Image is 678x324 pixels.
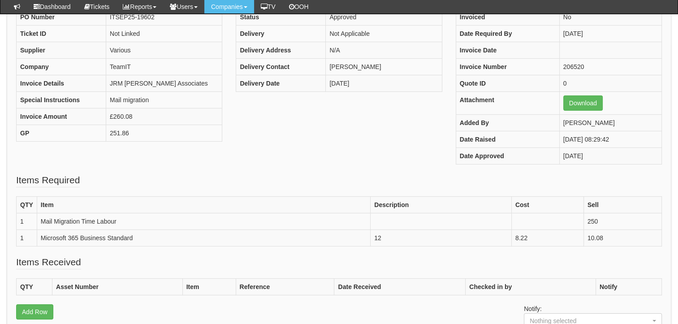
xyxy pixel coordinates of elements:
[16,173,80,187] legend: Items Required
[326,9,442,26] td: Approved
[456,148,559,164] th: Date Approved
[596,279,661,295] th: Notify
[17,279,52,295] th: QTY
[559,9,661,26] td: No
[456,26,559,42] th: Date Required By
[456,75,559,92] th: Quote ID
[106,92,222,108] td: Mail migration
[106,59,222,75] td: TeamIT
[16,255,81,269] legend: Items Received
[17,230,37,246] td: 1
[236,75,326,92] th: Delivery Date
[52,279,183,295] th: Asset Number
[559,59,661,75] td: 206520
[182,279,236,295] th: Item
[559,75,661,92] td: 0
[511,230,583,246] td: 8.22
[37,213,370,230] td: Mail Migration Time Labour
[326,42,442,59] td: N/A
[17,75,106,92] th: Invoice Details
[106,125,222,142] td: 251.86
[17,197,37,213] th: QTY
[583,213,661,230] td: 250
[17,125,106,142] th: GP
[583,197,661,213] th: Sell
[106,108,222,125] td: £260.08
[559,148,661,164] td: [DATE]
[17,9,106,26] th: PO Number
[17,108,106,125] th: Invoice Amount
[559,115,661,131] td: [PERSON_NAME]
[236,9,326,26] th: Status
[37,230,370,246] td: Microsoft 365 Business Standard
[559,26,661,42] td: [DATE]
[106,75,222,92] td: JRM [PERSON_NAME] Associates
[559,131,661,148] td: [DATE] 08:29:42
[236,26,326,42] th: Delivery
[236,59,326,75] th: Delivery Contact
[106,26,222,42] td: Not Linked
[326,75,442,92] td: [DATE]
[456,42,559,59] th: Invoice Date
[371,197,512,213] th: Description
[456,92,559,115] th: Attachment
[456,9,559,26] th: Invoiced
[236,42,326,59] th: Delivery Address
[456,131,559,148] th: Date Raised
[17,59,106,75] th: Company
[456,59,559,75] th: Invoice Number
[563,95,603,111] a: Download
[17,26,106,42] th: Ticket ID
[236,279,334,295] th: Reference
[456,115,559,131] th: Added By
[511,197,583,213] th: Cost
[17,213,37,230] td: 1
[106,42,222,59] td: Various
[326,26,442,42] td: Not Applicable
[466,279,596,295] th: Checked in by
[334,279,466,295] th: Date Received
[37,197,370,213] th: Item
[16,304,53,320] a: Add Row
[326,59,442,75] td: [PERSON_NAME]
[17,92,106,108] th: Special Instructions
[17,42,106,59] th: Supplier
[106,9,222,26] td: ITSEP25-19602
[371,230,512,246] td: 12
[583,230,661,246] td: 10.08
